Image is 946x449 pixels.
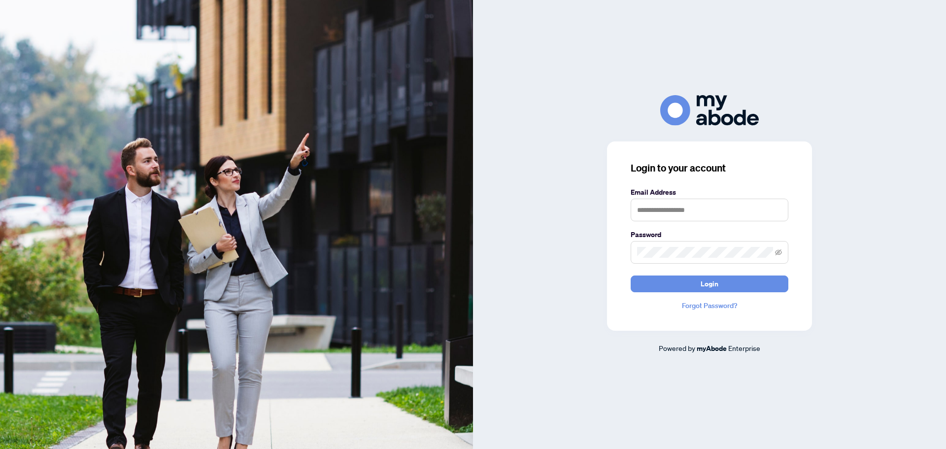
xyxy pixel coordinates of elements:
[775,249,782,256] span: eye-invisible
[697,343,727,354] a: myAbode
[631,187,788,198] label: Email Address
[631,276,788,292] button: Login
[631,300,788,311] a: Forgot Password?
[631,161,788,175] h3: Login to your account
[701,276,718,292] span: Login
[659,344,695,352] span: Powered by
[631,229,788,240] label: Password
[728,344,760,352] span: Enterprise
[660,95,759,125] img: ma-logo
